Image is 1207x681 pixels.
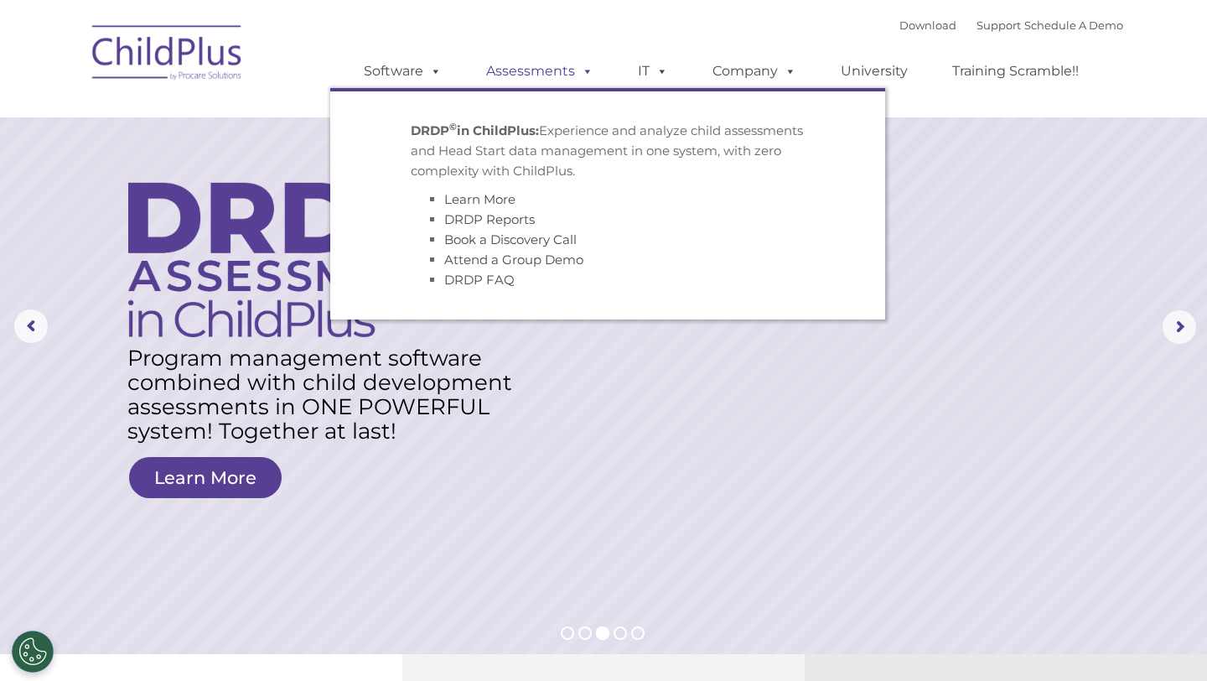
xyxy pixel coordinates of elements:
[233,179,304,192] span: Phone number
[444,272,515,288] a: DRDP FAQ
[449,121,457,133] sup: ©
[444,211,535,227] a: DRDP Reports
[444,191,515,207] a: Learn More
[444,252,583,268] a: Attend a Group Demo
[411,121,805,181] p: Experience and analyze child assessments and Head Start data management in one system, with zero ...
[1024,18,1123,32] a: Schedule A Demo
[411,122,539,138] strong: DRDP in ChildPlus:
[233,111,284,123] span: Last name
[621,55,685,88] a: IT
[12,631,54,673] button: Cookies Settings
[444,231,577,247] a: Book a Discovery Call
[347,55,458,88] a: Software
[899,18,956,32] a: Download
[128,182,444,337] img: DRDP Assessment in ChildPlus
[824,55,925,88] a: University
[84,13,251,97] img: ChildPlus by Procare Solutions
[976,18,1021,32] a: Support
[696,55,813,88] a: Company
[935,55,1096,88] a: Training Scramble!!
[127,346,514,444] rs-layer: Program management software combined with child development assessments in ONE POWERFUL system! T...
[899,18,1123,32] font: |
[469,55,610,88] a: Assessments
[129,457,282,498] a: Learn More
